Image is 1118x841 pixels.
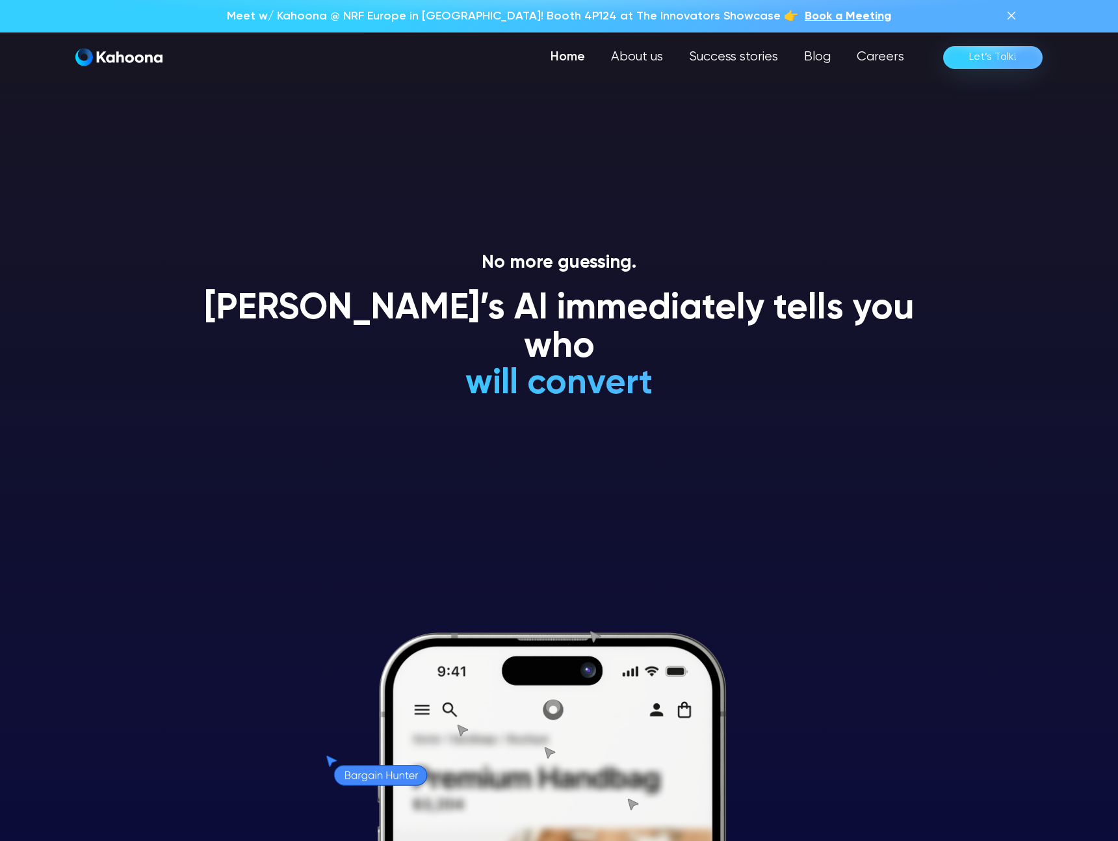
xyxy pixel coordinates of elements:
[676,44,791,70] a: Success stories
[227,8,798,25] p: Meet w/ Kahoona @ NRF Europe in [GEOGRAPHIC_DATA]! Booth 4P124 at The Innovators Showcase 👉
[943,46,1043,69] a: Let’s Talk!
[805,8,891,25] a: Book a Meeting
[969,47,1017,68] div: Let’s Talk!
[805,10,891,22] span: Book a Meeting
[368,365,751,403] h1: will convert
[791,44,844,70] a: Blog
[75,48,162,66] img: Kahoona logo white
[188,290,929,367] h1: [PERSON_NAME]’s AI immediately tells you who
[598,44,676,70] a: About us
[188,252,929,274] p: No more guessing.
[844,44,917,70] a: Careers
[75,48,162,67] a: home
[538,44,598,70] a: Home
